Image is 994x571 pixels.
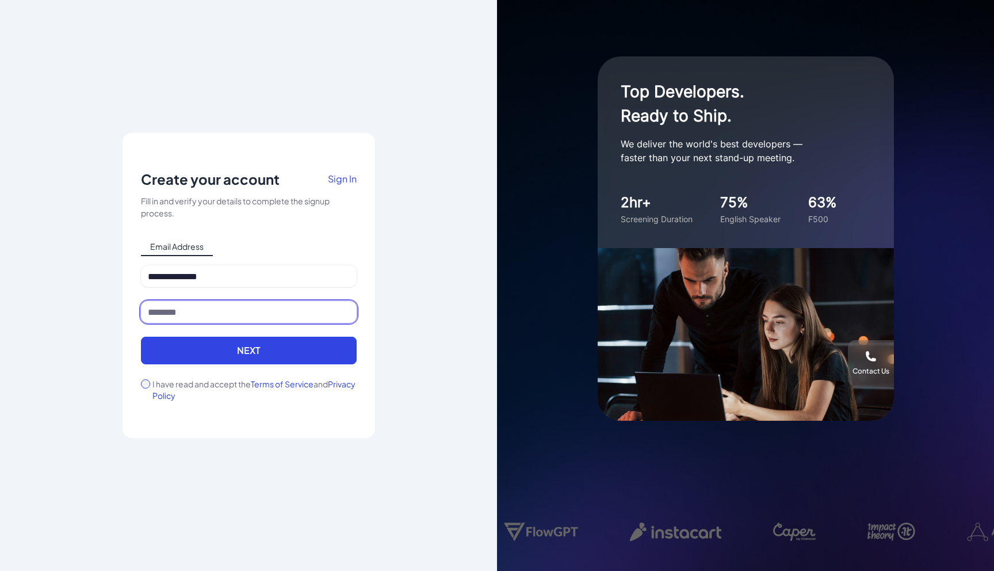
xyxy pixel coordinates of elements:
div: Fill in and verify your details to complete the signup process. [141,195,357,219]
span: Terms of Service [251,379,314,389]
div: Contact Us [852,367,889,376]
h1: Top Developers. Ready to Ship. [621,79,851,128]
div: Screening Duration [621,213,693,225]
div: F500 [808,213,837,225]
span: Sign In [328,173,357,185]
button: Next [141,337,357,364]
div: English Speaker [720,213,781,225]
label: I have read and accept the and [152,378,357,401]
a: Sign In [328,170,357,195]
div: 63% [808,192,837,213]
button: Contact Us [848,340,894,386]
p: We deliver the world's best developers — faster than your next stand-up meeting. [621,137,851,165]
div: 75% [720,192,781,213]
span: Email Address [141,238,213,256]
p: Create your account [141,170,280,188]
div: 2hr+ [621,192,693,213]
